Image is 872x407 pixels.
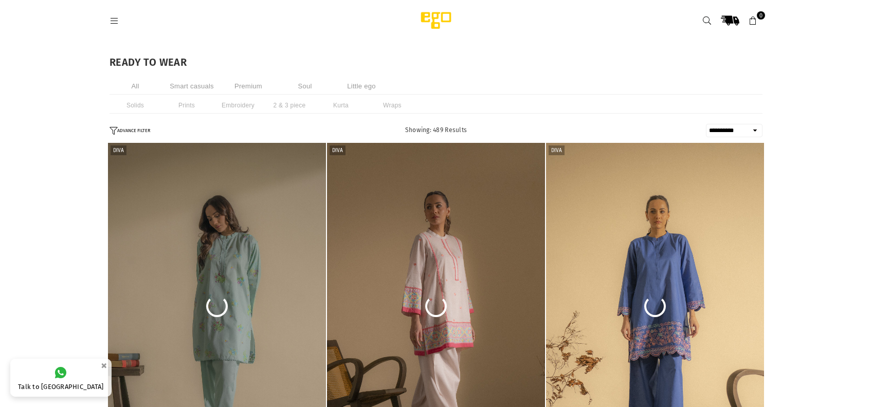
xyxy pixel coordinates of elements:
li: Prints [161,97,212,114]
a: Talk to [GEOGRAPHIC_DATA] [10,359,112,397]
li: 2 & 3 piece [264,97,315,114]
label: Diva [549,145,565,155]
li: Solids [110,97,161,114]
a: Search [698,11,716,30]
button: ADVANCE FILTER [110,126,150,135]
li: All [110,78,161,95]
span: Showing: 489 Results [405,126,467,134]
span: 0 [757,11,765,20]
img: Ego [392,10,480,31]
button: × [98,357,110,374]
h1: READY TO WEAR [110,57,762,67]
label: Diva [330,145,346,155]
li: Smart casuals [166,78,217,95]
li: Soul [279,78,331,95]
li: Little ego [336,78,387,95]
a: Menu [105,16,123,24]
li: Wraps [367,97,418,114]
a: 0 [744,11,762,30]
label: Diva [111,145,126,155]
li: Kurta [315,97,367,114]
li: Premium [223,78,274,95]
li: Embroidery [212,97,264,114]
